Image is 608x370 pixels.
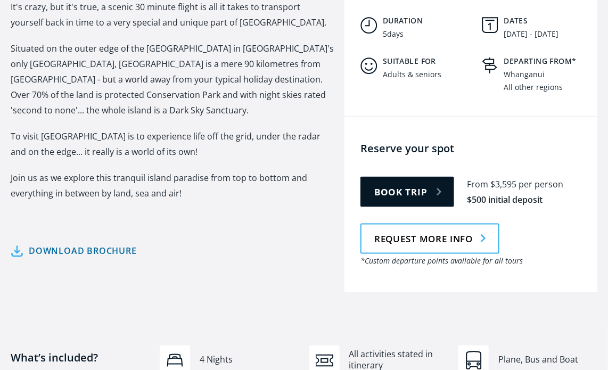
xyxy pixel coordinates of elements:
[519,178,564,191] div: per person
[360,177,454,207] a: Book trip
[360,141,592,155] h4: Reserve your spot
[504,70,545,79] div: Whanganui
[383,70,441,79] div: Adults & seniors
[467,178,489,191] div: From
[11,129,334,160] p: To visit [GEOGRAPHIC_DATA] is to experience life off the grid, under the radar and on the edge......
[11,243,137,259] a: Download brochure
[504,30,559,39] div: [DATE] - [DATE]
[504,56,593,66] h5: Departing from*
[504,83,563,92] div: All other regions
[387,30,404,39] div: days
[467,194,487,206] div: $500
[383,30,387,39] div: 5
[360,224,499,254] a: Request more info
[489,194,543,206] div: initial deposit
[11,212,334,227] p: ‍
[498,355,597,366] div: Plane, Bus and Boat
[491,178,517,191] div: $3,595
[504,16,593,26] h5: Dates
[11,41,334,118] p: Situated on the outer edge of the [GEOGRAPHIC_DATA] in [GEOGRAPHIC_DATA]'s only [GEOGRAPHIC_DATA]...
[200,355,299,366] div: 4 Nights
[360,256,523,266] em: *Custom departure points available for all tours
[383,16,471,26] h5: Duration
[11,170,334,201] p: Join us as we explore this tranquil island paradise from top to bottom and everything in between ...
[383,56,471,66] h5: Suitable for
